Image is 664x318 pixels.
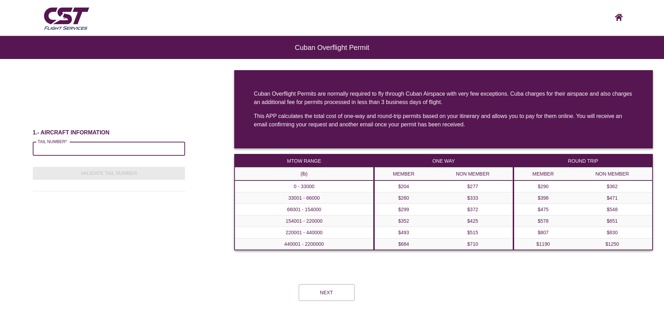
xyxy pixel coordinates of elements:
[433,180,513,192] td: $277
[33,129,185,136] h6: 1.- AIRCRAFT INFORMATION
[572,192,652,204] td: $471
[254,90,633,106] div: Cuban Overflight Permits are normally required to fly through Cuban Airspace with very few except...
[374,238,433,250] td: $684
[433,192,513,204] td: $333
[235,168,373,181] th: (lb)
[433,168,513,181] th: NON MEMBER
[235,204,373,215] th: 66001 - 154000
[514,180,572,192] td: $290
[572,168,652,181] th: NON MEMBER
[514,227,572,238] td: $807
[514,192,572,204] td: $398
[433,215,513,227] td: $425
[374,168,433,181] th: MEMBER
[374,192,433,204] td: $260
[514,238,572,250] td: $1190
[235,227,373,238] th: 220001 - 440000
[513,154,653,250] table: a dense table
[374,180,433,192] td: $204
[235,215,373,227] th: 154001 - 220000
[235,154,373,168] th: MTOW RANGE
[254,112,633,129] div: This APP calculates the total cost of one-way and round-trip permits based on your itinerary and ...
[235,238,373,250] th: 440001 - 2200000
[433,238,513,250] td: $710
[433,227,513,238] td: $515
[514,154,652,168] th: ROUND TRIP
[615,14,623,21] img: CST logo, click here to go home screen
[299,284,354,301] button: Next
[42,5,91,32] img: CST Flight Services logo
[572,204,652,215] td: $548
[514,168,572,181] th: MEMBER
[514,215,572,227] td: $578
[234,154,374,250] table: a dense table
[374,154,513,250] table: a dense table
[374,227,433,238] td: $493
[572,180,652,192] td: $362
[235,180,373,192] th: 0 - 33000
[514,204,572,215] td: $475
[572,238,652,250] td: $1250
[374,154,513,168] th: ONE WAY
[374,204,433,215] td: $299
[433,204,513,215] td: $372
[374,215,433,227] td: $352
[38,139,67,145] label: TAIL NUMBER*
[572,215,652,227] td: $651
[235,192,373,204] th: 33001 - 66000
[28,47,636,48] h6: Cuban Overflight Permit
[572,227,652,238] td: $830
